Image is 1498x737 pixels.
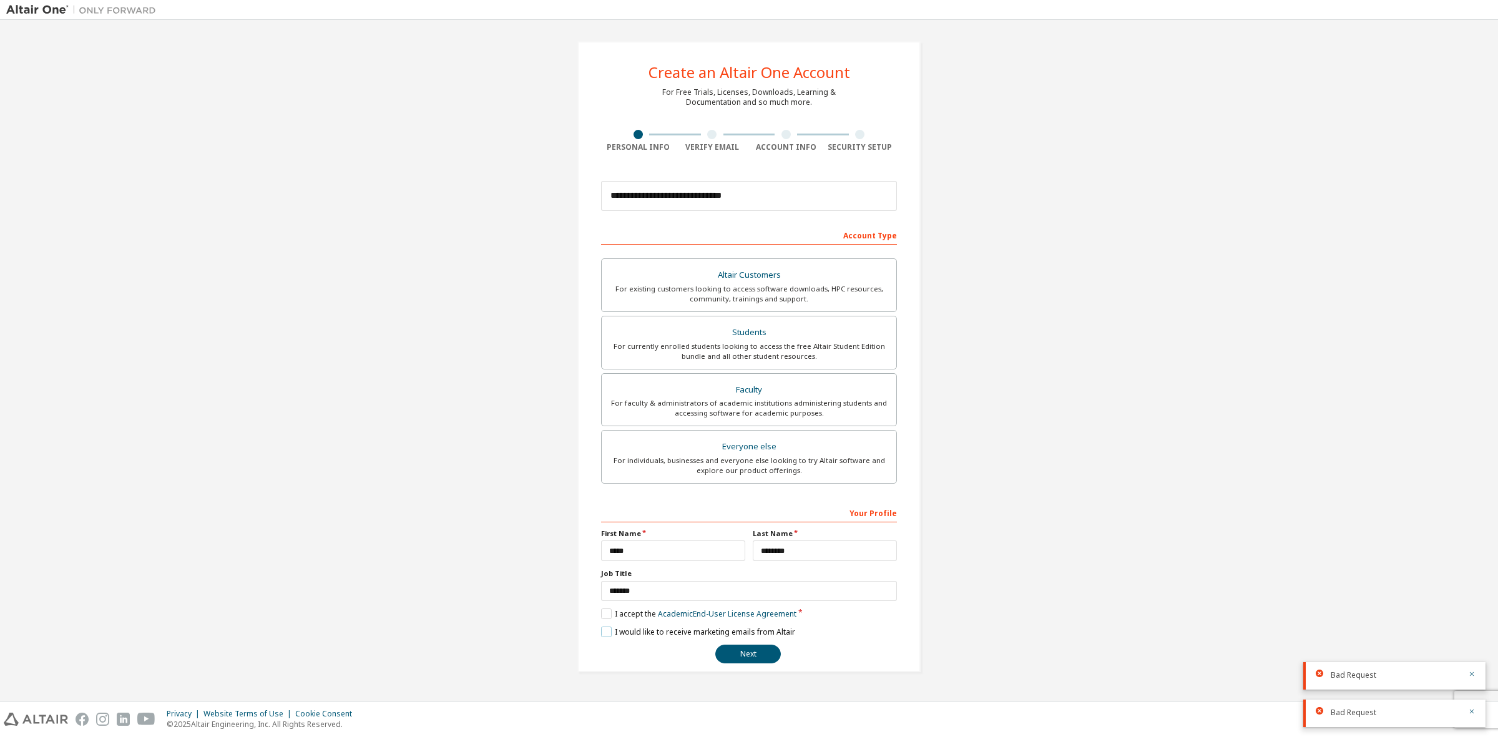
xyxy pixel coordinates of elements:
[715,645,781,663] button: Next
[76,713,89,726] img: facebook.svg
[1331,708,1376,718] span: Bad Request
[295,709,360,719] div: Cookie Consent
[609,398,889,418] div: For faculty & administrators of academic institutions administering students and accessing softwa...
[167,709,203,719] div: Privacy
[167,719,360,730] p: © 2025 Altair Engineering, Inc. All Rights Reserved.
[601,608,796,619] label: I accept the
[609,324,889,341] div: Students
[609,438,889,456] div: Everyone else
[749,142,823,152] div: Account Info
[601,627,795,637] label: I would like to receive marketing emails from Altair
[662,87,836,107] div: For Free Trials, Licenses, Downloads, Learning & Documentation and so much more.
[658,608,796,619] a: Academic End-User License Agreement
[609,456,889,476] div: For individuals, businesses and everyone else looking to try Altair software and explore our prod...
[203,709,295,719] div: Website Terms of Use
[1331,670,1376,680] span: Bad Request
[609,381,889,399] div: Faculty
[675,142,750,152] div: Verify Email
[823,142,898,152] div: Security Setup
[6,4,162,16] img: Altair One
[601,142,675,152] div: Personal Info
[601,225,897,245] div: Account Type
[117,713,130,726] img: linkedin.svg
[609,266,889,284] div: Altair Customers
[4,713,68,726] img: altair_logo.svg
[753,529,897,539] label: Last Name
[649,65,850,80] div: Create an Altair One Account
[96,713,109,726] img: instagram.svg
[601,569,897,578] label: Job Title
[609,341,889,361] div: For currently enrolled students looking to access the free Altair Student Edition bundle and all ...
[601,529,745,539] label: First Name
[137,713,155,726] img: youtube.svg
[609,284,889,304] div: For existing customers looking to access software downloads, HPC resources, community, trainings ...
[601,502,897,522] div: Your Profile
